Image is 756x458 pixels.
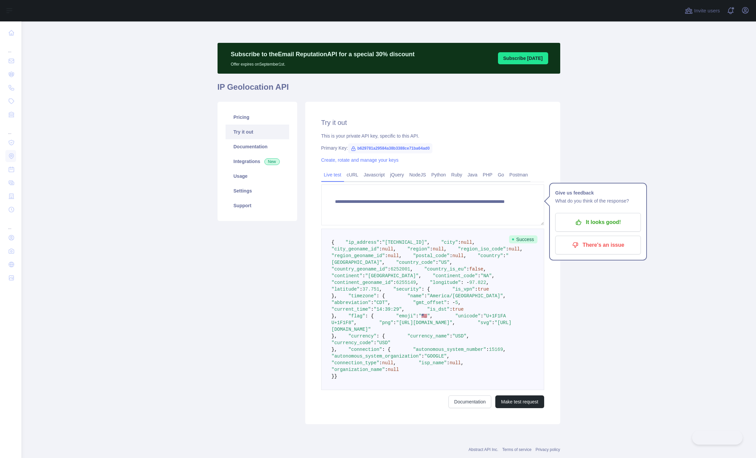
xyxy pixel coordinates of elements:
span: : [458,240,461,245]
a: Documentation [226,139,289,154]
span: : [447,360,449,366]
span: , [354,320,357,325]
span: : [360,287,362,292]
span: null [452,253,464,258]
span: : { [421,287,430,292]
a: PHP [480,169,495,180]
span: , [503,347,506,352]
button: Invite users [683,5,721,16]
span: , [379,287,382,292]
span: , [444,246,447,252]
a: Documentation [448,395,491,408]
span: "longitude" [430,280,461,285]
span: "postal_code" [413,253,449,258]
span: "country" [478,253,503,258]
span: , [393,246,396,252]
span: null [388,253,399,258]
a: Try it out [226,125,289,139]
span: "is_vpn" [452,287,475,292]
span: : [393,280,396,285]
span: null [382,360,394,366]
span: "USD" [376,340,391,346]
span: , [393,360,396,366]
a: Usage [226,169,289,183]
span: : [424,293,427,299]
span: "US" [438,260,450,265]
a: Integrations New [226,154,289,169]
span: , [486,280,489,285]
span: : [385,253,388,258]
span: } [334,374,337,379]
a: Live test [321,169,344,180]
span: , [449,260,452,265]
span: Invite users [694,7,720,15]
span: New [264,158,280,165]
span: : [416,313,419,319]
span: : [506,246,508,252]
a: NodeJS [407,169,429,180]
span: "continent" [332,273,362,279]
span: : { [376,293,385,299]
span: "continent_geoname_id" [332,280,394,285]
span: "security" [393,287,421,292]
span: null [388,367,399,372]
span: : [371,307,373,312]
span: , [399,253,402,258]
a: Javascript [361,169,388,180]
span: "connection_type" [332,360,380,366]
a: Postman [507,169,530,180]
span: "[GEOGRAPHIC_DATA]" [365,273,419,279]
span: 5 [455,300,458,305]
span: null [449,360,461,366]
span: "flag" [348,313,365,319]
span: "CDT" [374,300,388,305]
span: null [433,246,444,252]
span: : [421,354,424,359]
span: } [332,374,334,379]
a: Terms of service [502,447,531,452]
span: "svg" [478,320,492,325]
span: , [520,246,522,252]
span: }, [332,333,337,339]
span: "abbreviation" [332,300,371,305]
span: 6252001 [391,266,410,272]
span: , [427,240,430,245]
span: , [452,320,455,325]
span: : [388,266,391,272]
span: "autonomous_system_number" [413,347,486,352]
span: true [478,287,489,292]
span: "[URL][DOMAIN_NAME]" [396,320,452,325]
p: What do you think of the response? [555,197,641,205]
span: 15169 [489,347,503,352]
span: : [475,287,478,292]
span: 6255149 [396,280,416,285]
span: : [503,253,506,258]
span: , [492,273,494,279]
span: : [362,273,365,279]
span: "png" [379,320,393,325]
div: ... [5,217,16,230]
div: This is your private API key, specific to this API. [321,133,544,139]
span: : [379,246,382,252]
span: b629781a29584a38b3388ce71ba64ad0 [348,143,432,153]
span: "country_geoname_id" [332,266,388,272]
span: 97.822 [469,280,486,285]
a: Python [429,169,449,180]
span: "timezone" [348,293,376,299]
a: Ruby [448,169,465,180]
span: Success [509,235,537,243]
span: : [379,240,382,245]
span: , [483,266,486,272]
span: : [393,320,396,325]
span: { [332,240,334,245]
a: cURL [344,169,361,180]
span: "currency_name" [407,333,449,339]
a: Java [465,169,480,180]
span: , [503,293,506,299]
span: "gmt_offset" [413,300,447,305]
span: "unicode" [455,313,481,319]
a: Abstract API Inc. [469,447,498,452]
span: : - [461,280,469,285]
span: "🇺🇸" [419,313,430,319]
div: Primary Key: [321,145,544,151]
